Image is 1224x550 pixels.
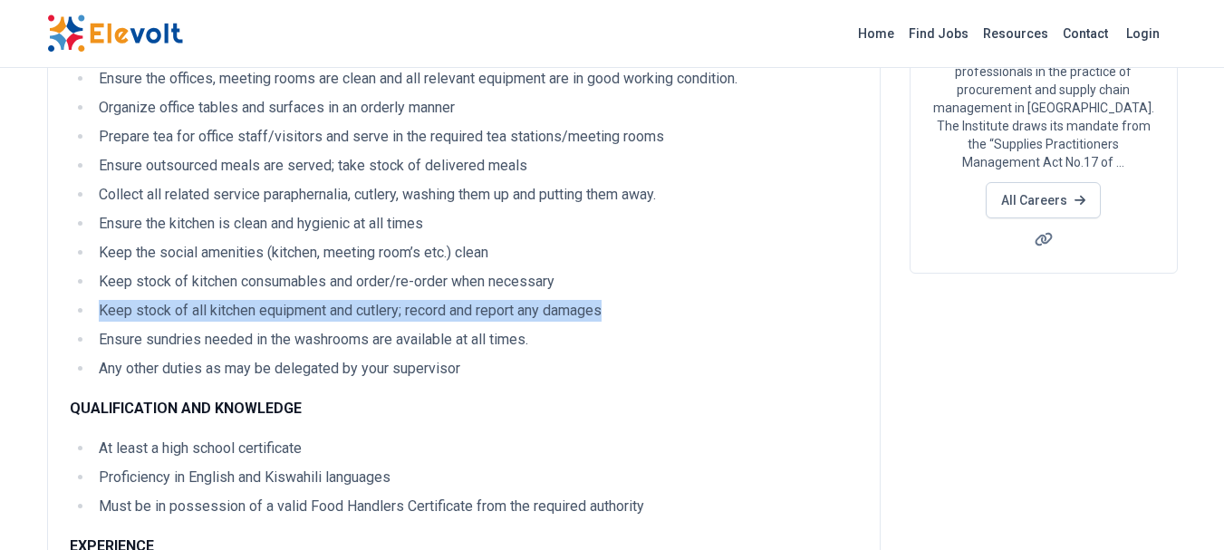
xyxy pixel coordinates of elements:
[47,14,183,53] img: Elevolt
[93,467,858,488] li: Proficiency in English and Kiswahili languages
[932,44,1155,171] p: KISM is a national body for professionals in the practice of procurement and supply chain managem...
[1115,15,1171,52] a: Login
[93,97,858,119] li: Organize office tables and surfaces in an orderly manner
[93,300,858,322] li: Keep stock of all kitchen equipment and cutlery; record and report any damages
[93,184,858,206] li: Collect all related service paraphernalia, cutlery, washing them up and putting them away.
[93,358,858,380] li: Any other duties as may be delegated by your supervisor
[1133,463,1224,550] iframe: Chat Widget
[70,400,302,417] strong: QUALIFICATION AND KNOWLEDGE
[93,155,858,177] li: Ensure outsourced meals are served; take stock of delivered meals
[93,242,858,264] li: Keep the social amenities (kitchen, meeting room’s etc.) clean
[93,438,858,459] li: At least a high school certificate
[93,126,858,148] li: Prepare tea for office staff/visitors and serve in the required tea stations/meeting rooms
[851,19,901,48] a: Home
[93,271,858,293] li: Keep stock of kitchen consumables and order/re-order when necessary
[976,19,1055,48] a: Resources
[93,329,858,351] li: Ensure sundries needed in the washrooms are available at all times.
[93,496,858,517] li: Must be in possession of a valid Food Handlers Certificate from the required authority
[93,213,858,235] li: Ensure the kitchen is clean and hygienic at all times
[901,19,976,48] a: Find Jobs
[93,68,858,90] li: Ensure the offices, meeting rooms are clean and all relevant equipment are in good working condit...
[1055,19,1115,48] a: Contact
[986,182,1101,218] a: All Careers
